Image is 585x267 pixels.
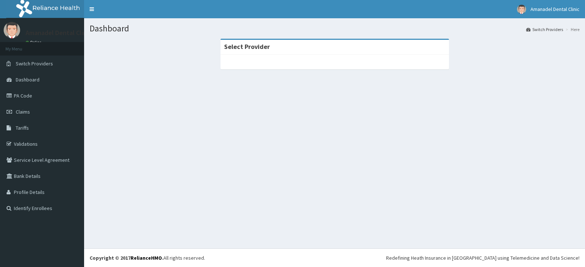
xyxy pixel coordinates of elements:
[16,60,53,67] span: Switch Providers
[386,254,580,262] div: Redefining Heath Insurance in [GEOGRAPHIC_DATA] using Telemedicine and Data Science!
[16,76,39,83] span: Dashboard
[26,40,43,45] a: Online
[16,125,29,131] span: Tariffs
[131,255,162,261] a: RelianceHMO
[16,108,30,115] span: Claims
[4,22,20,38] img: User Image
[84,248,585,267] footer: All rights reserved.
[564,26,580,33] li: Here
[26,30,91,36] p: Amanadel Dental Clinic
[517,5,526,14] img: User Image
[531,6,580,12] span: Amanadel Dental Clinic
[224,42,270,51] strong: Select Provider
[90,24,580,33] h1: Dashboard
[90,255,163,261] strong: Copyright © 2017 .
[526,26,563,33] a: Switch Providers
